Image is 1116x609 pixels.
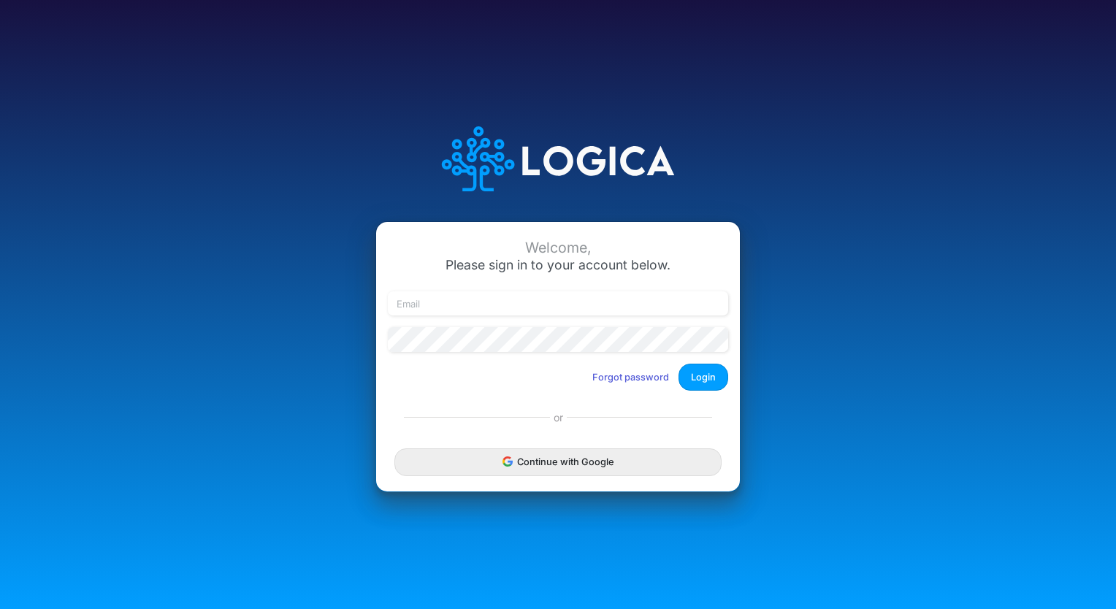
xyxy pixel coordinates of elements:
button: Forgot password [583,365,679,389]
div: Welcome, [388,240,728,256]
input: Email [388,291,728,316]
button: Login [679,364,728,391]
span: Please sign in to your account below. [446,257,670,272]
button: Continue with Google [394,448,722,475]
